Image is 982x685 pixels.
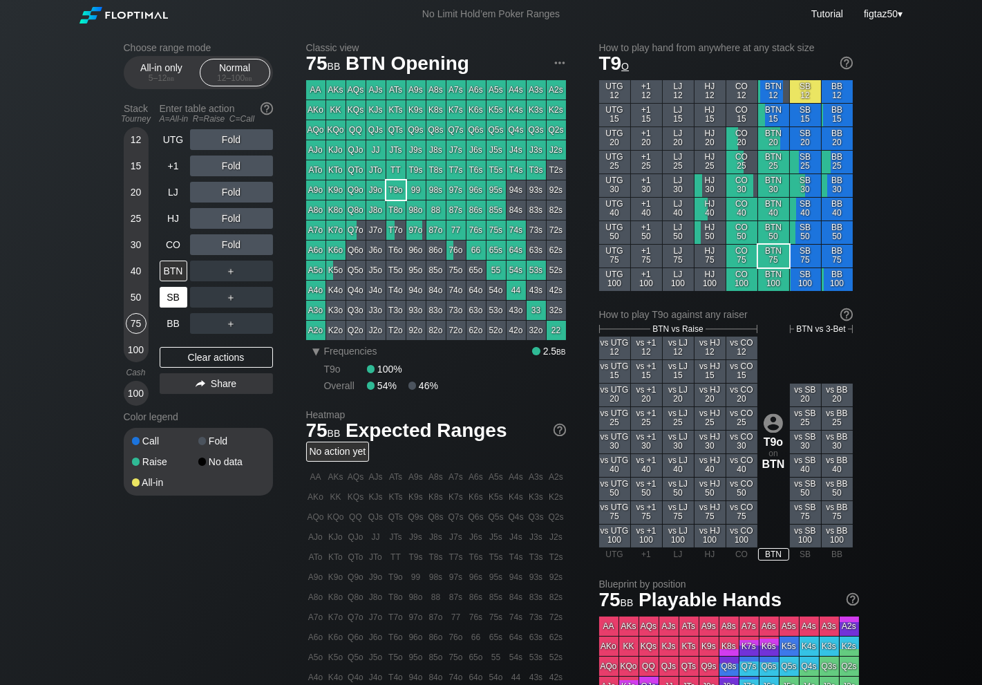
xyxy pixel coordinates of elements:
div: BB 15 [822,104,853,126]
div: T6o [386,241,406,260]
div: ▾ [860,6,905,21]
div: K4s [507,100,526,120]
div: T5s [487,160,506,180]
div: Normal [203,59,267,86]
div: Q5o [346,261,366,280]
div: +1 30 [631,174,662,197]
div: K6s [466,100,486,120]
div: CO 12 [726,80,757,103]
div: K3s [527,100,546,120]
div: K6o [326,241,346,260]
span: bb [245,73,252,83]
div: K2o [326,321,346,340]
div: 96s [466,180,486,200]
div: HJ 30 [695,174,726,197]
div: A2o [306,321,325,340]
div: KJs [366,100,386,120]
div: Q6s [466,120,486,140]
div: 82o [426,321,446,340]
div: 5 – 12 [133,73,191,83]
div: J3o [366,301,386,320]
div: J5s [487,140,506,160]
div: UTG 25 [599,151,630,173]
div: 92o [406,321,426,340]
div: HJ 15 [695,104,726,126]
div: ＋ [190,313,273,334]
div: 100 [126,339,147,360]
div: HJ 40 [695,198,726,220]
div: UTG [160,129,187,150]
div: 73o [446,301,466,320]
div: 82s [547,200,566,220]
div: 72s [547,220,566,240]
div: BTN 25 [758,151,789,173]
div: ＋ [190,287,273,308]
div: Q6o [346,241,366,260]
div: +1 20 [631,127,662,150]
div: BTN 20 [758,127,789,150]
div: 74s [507,220,526,240]
div: CO 40 [726,198,757,220]
div: 54s [507,261,526,280]
div: 76s [466,220,486,240]
div: +1 25 [631,151,662,173]
div: J6o [366,241,386,260]
div: QJo [346,140,366,160]
div: 65o [466,261,486,280]
div: A8s [426,80,446,100]
div: 95o [406,261,426,280]
div: AJs [366,80,386,100]
div: J2s [547,140,566,160]
div: Q3s [527,120,546,140]
div: HJ 12 [695,80,726,103]
div: AJo [306,140,325,160]
div: UTG 75 [599,245,630,268]
div: 83s [527,200,546,220]
div: 12 [126,129,147,150]
div: BB 75 [822,245,853,268]
img: help.32db89a4.svg [839,55,854,71]
div: T7s [446,160,466,180]
div: Q9o [346,180,366,200]
div: 85s [487,200,506,220]
div: UTG 40 [599,198,630,220]
div: 86s [466,200,486,220]
div: J2o [366,321,386,340]
div: T9s [406,160,426,180]
div: 92s [547,180,566,200]
div: 86o [426,241,446,260]
div: 52s [547,261,566,280]
div: 64o [466,281,486,300]
img: icon-avatar.b40e07d9.svg [764,413,783,433]
div: 87o [426,220,446,240]
div: 84s [507,200,526,220]
div: BTN 40 [758,198,789,220]
div: SB 30 [790,174,821,197]
div: BB 40 [822,198,853,220]
div: UTG 30 [599,174,630,197]
div: BTN 75 [758,245,789,268]
div: BTN [160,261,187,281]
div: 98s [426,180,446,200]
div: BTN 100 [758,268,789,291]
div: Fold [198,436,265,446]
div: BB 30 [822,174,853,197]
div: 53o [487,301,506,320]
h2: How to play hand from anywhere at any stack size [599,42,853,53]
div: 62s [547,241,566,260]
div: A3o [306,301,325,320]
div: 77 [446,220,466,240]
img: help.32db89a4.svg [839,307,854,322]
div: 65s [487,241,506,260]
div: SB 75 [790,245,821,268]
div: 54o [487,281,506,300]
div: KQs [346,100,366,120]
div: Q2s [547,120,566,140]
div: LJ 30 [663,174,694,197]
div: 75 [126,313,147,334]
div: T7o [386,220,406,240]
div: HJ 75 [695,245,726,268]
div: No Limit Hold’em Poker Ranges [402,8,580,23]
div: T8o [386,200,406,220]
div: SB 15 [790,104,821,126]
